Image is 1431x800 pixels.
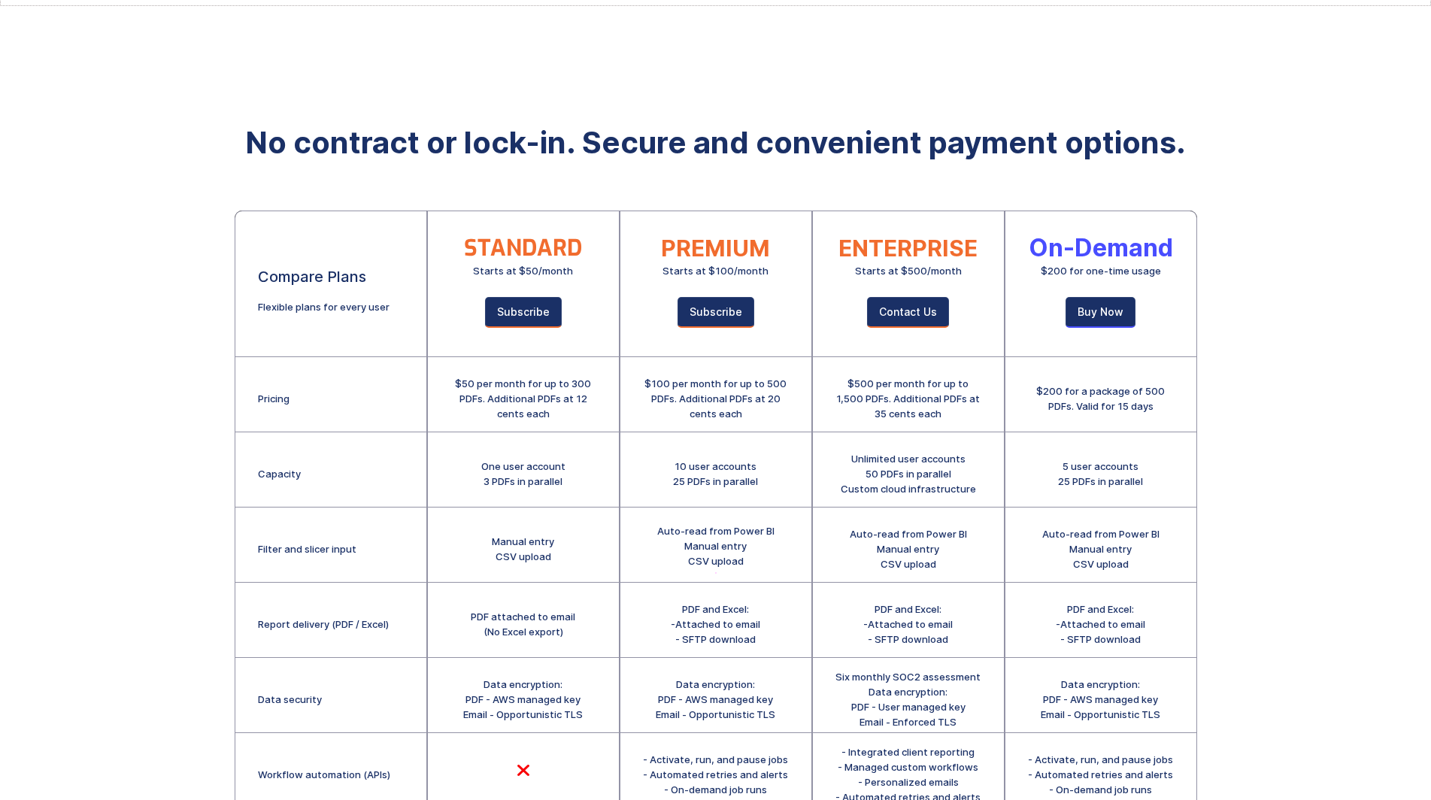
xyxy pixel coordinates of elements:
[855,263,962,278] div: Starts at $500/month
[835,669,981,729] div: Six monthly SOC2 assessment Data encryption: PDF - User managed key Email - Enforced TLS
[1029,241,1173,256] div: On-Demand
[835,376,981,421] div: $500 per month for up to 1,500 PDFs. Additional PDFs at 35 cents each
[673,459,758,489] div: 10 user accounts 25 PDFs in parallel
[661,241,770,256] div: PREMIUM
[643,752,788,797] div: - Activate, run, and pause jobs - Automated retries and alerts - On-demand job runs
[258,617,389,632] div: Report delivery (PDF / Excel)
[450,376,596,421] div: $50 per month for up to 300 PDFs. Additional PDFs at 12 cents each
[678,297,754,328] a: Subscribe
[838,241,978,256] div: ENTERPRISE
[657,523,775,568] div: Auto-read from Power BI Manual entry CSV upload
[662,263,769,278] div: Starts at $100/month
[258,269,366,284] div: Compare Plans
[867,297,949,328] a: Contact Us
[481,459,565,489] div: One user account 3 PDFs in parallel
[245,124,1186,161] strong: No contract or lock-in. Secure and convenient payment options.
[1066,297,1135,328] a: Buy Now
[1056,602,1145,647] div: PDF and Excel: -Attached to email - SFTP download
[671,602,760,647] div: PDF and Excel: -Attached to email - SFTP download
[1028,383,1174,414] div: $200 for a package of 500 PDFs. Valid for 15 days
[516,763,531,778] div: 
[656,677,775,722] div: Data encryption: PDF - AWS managed key Email - Opportunistic TLS
[1028,752,1173,797] div: - Activate, run, and pause jobs - Automated retries and alerts - On-demand job runs
[258,391,290,406] div: Pricing
[841,451,976,496] div: Unlimited user accounts 50 PDFs in parallel Custom cloud infrastructure
[1041,677,1160,722] div: Data encryption: PDF - AWS managed key Email - Opportunistic TLS
[463,677,583,722] div: Data encryption: PDF - AWS managed key Email - Opportunistic TLS
[258,299,390,314] div: Flexible plans for every user
[1042,526,1160,571] div: Auto-read from Power BI Manual entry CSV upload
[643,376,789,421] div: $100 per month for up to 500 PDFs. Additional PDFs at 20 cents each
[464,241,582,256] div: STANDARD
[485,297,562,328] a: Subscribe
[863,602,953,647] div: PDF and Excel: -Attached to email - SFTP download
[1058,459,1143,489] div: 5 user accounts 25 PDFs in parallel
[258,767,390,782] div: Workflow automation (APIs)
[850,526,967,571] div: Auto-read from Power BI Manual entry CSV upload
[258,466,301,481] div: Capacity
[258,692,322,707] div: Data security
[473,263,573,278] div: Starts at $50/month
[471,609,575,639] div: PDF attached to email (No Excel export)
[492,534,554,564] div: Manual entry CSV upload
[258,541,356,556] div: Filter and slicer input
[1041,263,1161,278] div: $200 for one-time usage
